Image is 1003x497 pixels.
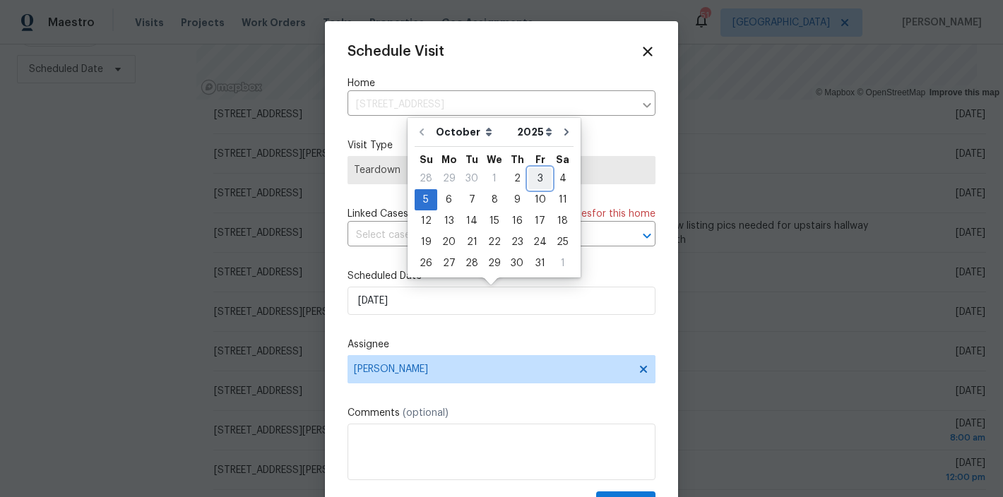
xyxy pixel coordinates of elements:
div: Sat Oct 04 2025 [552,168,574,189]
div: Fri Oct 10 2025 [528,189,552,210]
input: M/D/YYYY [348,287,655,315]
div: 17 [528,211,552,231]
div: 20 [437,232,461,252]
button: Go to previous month [411,118,432,146]
div: 1 [552,253,574,273]
div: 25 [552,232,574,252]
label: Assignee [348,337,655,352]
div: 15 [483,211,506,231]
div: Sun Oct 05 2025 [415,189,437,210]
div: Thu Oct 02 2025 [506,168,528,189]
div: 28 [415,169,437,188]
span: Schedule Visit [348,44,444,59]
label: Comments [348,406,655,420]
div: Wed Oct 22 2025 [483,232,506,253]
div: Sat Oct 11 2025 [552,189,574,210]
div: Mon Oct 27 2025 [437,253,461,274]
div: 7 [461,190,483,210]
abbr: Thursday [511,155,524,164]
span: [PERSON_NAME] [354,364,631,375]
div: Sat Oct 18 2025 [552,210,574,232]
div: 24 [528,232,552,252]
div: 29 [483,253,506,273]
span: There are case s for this home [510,207,655,221]
label: Visit Type [348,138,655,152]
abbr: Monday [441,155,457,164]
abbr: Wednesday [487,155,502,164]
div: 28 [461,253,483,273]
select: Year [514,121,556,143]
div: Tue Sep 30 2025 [461,168,483,189]
input: Enter in an address [348,94,634,116]
div: Thu Oct 16 2025 [506,210,528,232]
div: 22 [483,232,506,252]
div: 8 [483,190,506,210]
div: Fri Oct 03 2025 [528,168,552,189]
div: 18 [552,211,574,231]
div: Sun Oct 12 2025 [415,210,437,232]
div: Mon Oct 13 2025 [437,210,461,232]
div: Sun Oct 26 2025 [415,253,437,274]
div: Sun Oct 19 2025 [415,232,437,253]
div: Sat Oct 25 2025 [552,232,574,253]
div: Thu Oct 30 2025 [506,253,528,274]
div: 4 [552,169,574,188]
div: Fri Oct 24 2025 [528,232,552,253]
div: 19 [415,232,437,252]
div: Mon Oct 20 2025 [437,232,461,253]
div: Sat Nov 01 2025 [552,253,574,274]
button: Open [637,226,657,246]
div: 26 [415,253,437,273]
div: 6 [437,190,461,210]
div: Wed Oct 15 2025 [483,210,506,232]
span: Close [640,44,655,59]
div: 16 [506,211,528,231]
div: 31 [528,253,552,273]
div: 10 [528,190,552,210]
div: 1 [483,169,506,188]
div: 23 [506,232,528,252]
div: Mon Sep 29 2025 [437,168,461,189]
label: Scheduled Date [348,269,655,283]
div: 3 [528,169,552,188]
div: Wed Oct 29 2025 [483,253,506,274]
div: Fri Oct 17 2025 [528,210,552,232]
div: 27 [437,253,461,273]
abbr: Friday [535,155,545,164]
div: Tue Oct 07 2025 [461,189,483,210]
div: Tue Oct 21 2025 [461,232,483,253]
div: Wed Oct 08 2025 [483,189,506,210]
div: 21 [461,232,483,252]
div: 30 [506,253,528,273]
div: Wed Oct 01 2025 [483,168,506,189]
div: 30 [461,169,483,188]
select: Month [432,121,514,143]
div: Tue Oct 28 2025 [461,253,483,274]
span: (optional) [403,408,449,418]
div: Mon Oct 06 2025 [437,189,461,210]
input: Select cases [348,224,616,246]
div: 13 [437,211,461,231]
label: Home [348,76,655,90]
div: 9 [506,190,528,210]
div: Thu Oct 09 2025 [506,189,528,210]
div: 14 [461,211,483,231]
div: 11 [552,190,574,210]
div: 2 [506,169,528,188]
abbr: Tuesday [465,155,478,164]
abbr: Sunday [420,155,433,164]
abbr: Saturday [556,155,569,164]
div: Fri Oct 31 2025 [528,253,552,274]
button: Go to next month [556,118,577,146]
div: 5 [415,190,437,210]
div: 29 [437,169,461,188]
div: 12 [415,211,437,231]
div: Sun Sep 28 2025 [415,168,437,189]
div: Tue Oct 14 2025 [461,210,483,232]
span: Linked Cases [348,207,408,221]
span: Teardown [354,163,649,177]
div: Thu Oct 23 2025 [506,232,528,253]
